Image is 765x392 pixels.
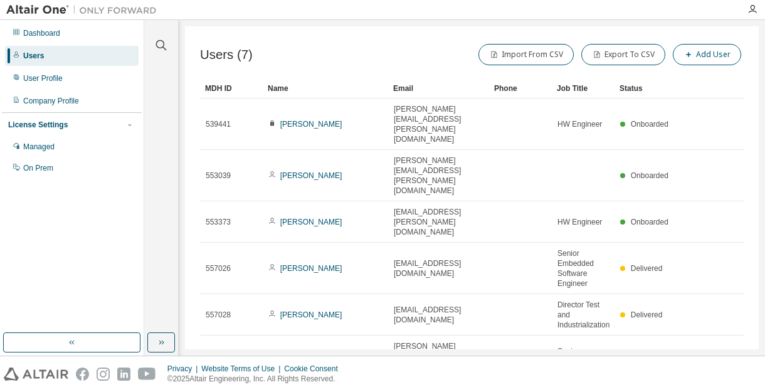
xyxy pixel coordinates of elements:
[206,310,231,320] span: 557028
[206,217,231,227] span: 553373
[205,78,258,98] div: MDH ID
[494,78,547,98] div: Phone
[631,264,663,273] span: Delivered
[620,78,672,98] div: Status
[23,73,63,83] div: User Profile
[393,78,484,98] div: Email
[206,171,231,181] span: 553039
[631,218,668,226] span: Onboarded
[23,28,60,38] div: Dashboard
[394,207,483,237] span: [EMAIL_ADDRESS][PERSON_NAME][DOMAIN_NAME]
[76,368,89,381] img: facebook.svg
[284,364,345,374] div: Cookie Consent
[280,264,342,273] a: [PERSON_NAME]
[23,163,53,173] div: On Prem
[117,368,130,381] img: linkedin.svg
[394,341,483,381] span: [PERSON_NAME][EMAIL_ADDRESS][PERSON_NAME][DOMAIN_NAME]
[23,96,79,106] div: Company Profile
[200,48,253,62] span: Users (7)
[167,374,346,384] p: © 2025 Altair Engineering, Inc. All Rights Reserved.
[394,156,483,196] span: [PERSON_NAME][EMAIL_ADDRESS][PERSON_NAME][DOMAIN_NAME]
[478,44,574,65] button: Import From CSV
[280,218,342,226] a: [PERSON_NAME]
[394,104,483,144] span: [PERSON_NAME][EMAIL_ADDRESS][PERSON_NAME][DOMAIN_NAME]
[6,4,163,16] img: Altair One
[557,78,609,98] div: Job Title
[557,217,602,227] span: HW Engineer
[206,263,231,273] span: 557026
[97,368,110,381] img: instagram.svg
[557,300,609,330] span: Director Test and Industrialization
[201,364,284,374] div: Website Terms of Use
[557,248,609,289] span: Senior Embedded Software Engineer
[581,44,665,65] button: Export To CSV
[394,258,483,278] span: [EMAIL_ADDRESS][DOMAIN_NAME]
[138,368,156,381] img: youtube.svg
[394,305,483,325] span: [EMAIL_ADDRESS][DOMAIN_NAME]
[280,310,342,319] a: [PERSON_NAME]
[268,78,383,98] div: Name
[557,346,609,376] span: Senior Mechanical Engineer
[557,119,602,129] span: HW Engineer
[8,120,68,130] div: License Settings
[673,44,741,65] button: Add User
[280,120,342,129] a: [PERSON_NAME]
[206,119,231,129] span: 539441
[167,364,201,374] div: Privacy
[280,171,342,180] a: [PERSON_NAME]
[23,142,55,152] div: Managed
[4,368,68,381] img: altair_logo.svg
[631,171,668,180] span: Onboarded
[631,120,668,129] span: Onboarded
[23,51,44,61] div: Users
[631,310,663,319] span: Delivered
